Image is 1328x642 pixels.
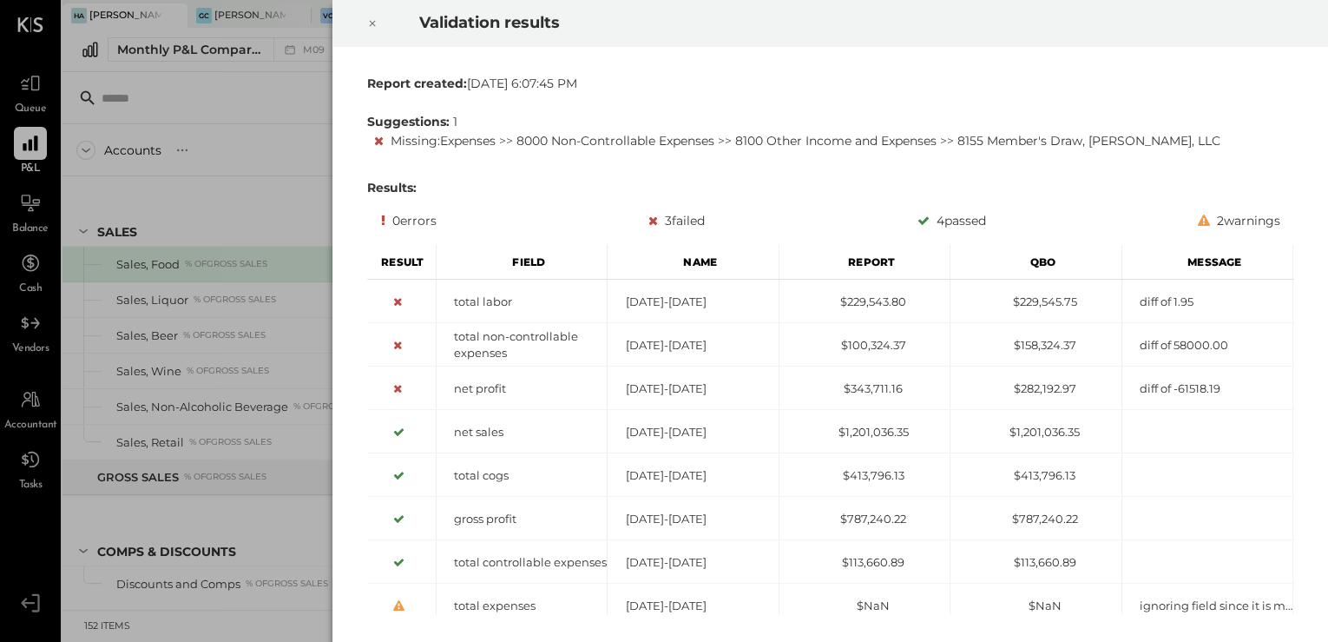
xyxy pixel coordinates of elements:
div: $1,201,036.35 [950,424,1121,440]
div: $343,711.16 [779,381,949,397]
div: [DATE] 6:07:45 PM [367,75,1294,92]
div: [DATE]-[DATE] [608,554,778,571]
div: $NaN [950,598,1121,614]
div: [DATE]-[DATE] [608,467,778,484]
b: Report created: [367,76,467,91]
div: [DATE]-[DATE] [608,511,778,527]
div: total cogs [437,467,607,484]
div: Name [608,245,779,280]
div: [DATE]-[DATE] [608,598,778,614]
div: $413,796.13 [779,467,949,484]
div: $100,324.37 [779,337,949,354]
div: 2 warnings [1197,210,1279,231]
div: $113,660.89 [779,554,949,571]
div: $413,796.13 [950,467,1121,484]
div: diff of 58000.00 [1121,337,1292,354]
div: $1,201,036.35 [779,424,949,440]
div: total labor [437,294,607,310]
b: Suggestions: [367,114,450,129]
div: net sales [437,424,607,440]
div: ignoring field since it is missing or hidden from report [1121,598,1292,614]
div: $NaN [779,598,949,614]
h2: Validation results [419,1,1147,44]
div: $158,324.37 [950,337,1121,354]
span: 1 [453,114,457,129]
div: 4 passed [917,210,985,231]
div: [DATE]-[DATE] [608,381,778,397]
div: $229,543.80 [779,294,949,310]
div: net profit [437,381,607,397]
b: Results: [367,180,417,195]
div: total controllable expenses [437,554,607,571]
div: total non-controllable expenses [437,328,607,361]
div: diff of 1.95 [1121,294,1292,310]
div: Field [437,245,608,280]
div: [DATE]-[DATE] [608,424,778,440]
div: [DATE]-[DATE] [608,337,778,354]
div: Report [779,245,950,280]
div: Qbo [950,245,1121,280]
div: total expenses [437,598,607,614]
div: $787,240.22 [950,511,1121,527]
div: 3 failed [648,210,705,231]
div: Message [1121,245,1292,280]
div: Result [367,245,437,280]
div: [DATE]-[DATE] [608,294,778,310]
div: $787,240.22 [779,511,949,527]
div: gross profit [437,511,607,527]
div: $282,192.97 [950,381,1121,397]
div: 0 errors [381,210,437,231]
div: diff of -61518.19 [1121,381,1292,397]
div: $229,545.75 [950,294,1121,310]
div: Missing : Expenses >> 8000 Non-Controllable Expenses >> 8100 Other Income and Expenses >> 8155 Me... [374,130,1294,151]
div: $113,660.89 [950,554,1121,571]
